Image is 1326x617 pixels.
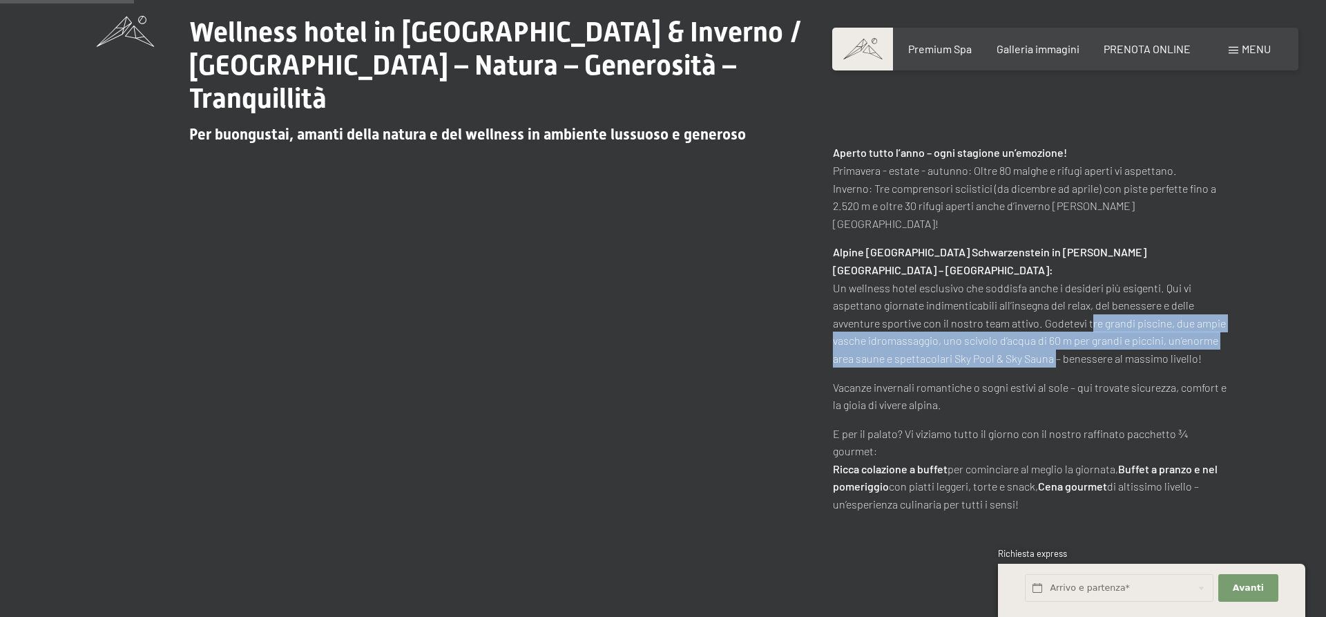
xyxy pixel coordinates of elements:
[1104,42,1191,55] a: PRENOTA ONLINE
[908,42,972,55] a: Premium Spa
[189,126,746,143] span: Per buongustai, amanti della natura e del wellness in ambiente lussuoso e generoso
[833,425,1229,513] p: E per il palato? Vi viziamo tutto il giorno con il nostro raffinato pacchetto ¾ gourmet: per comi...
[1233,582,1264,594] span: Avanti
[833,245,1146,276] strong: Alpine [GEOGRAPHIC_DATA] Schwarzenstein in [PERSON_NAME][GEOGRAPHIC_DATA] – [GEOGRAPHIC_DATA]:
[997,42,1079,55] a: Galleria immagini
[1218,574,1278,602] button: Avanti
[833,243,1229,367] p: Un wellness hotel esclusivo che soddisfa anche i desideri più esigenti. Qui vi aspettano giornate...
[1242,42,1271,55] span: Menu
[833,144,1229,232] p: Primavera - estate - autunno: Oltre 80 malghe e rifugi aperti vi aspettano. Inverno: Tre comprens...
[833,379,1229,414] p: Vacanze invernali romantiche o sogni estivi al sole – qui trovate sicurezza, comfort e la gioia d...
[833,462,948,475] strong: Ricca colazione a buffet
[998,548,1067,559] span: Richiesta express
[189,16,803,115] span: Wellness hotel in [GEOGRAPHIC_DATA] & Inverno / [GEOGRAPHIC_DATA] – Natura – Generosità – Tranqui...
[833,146,1067,159] strong: Aperto tutto l’anno – ogni stagione un’emozione!
[1038,480,1107,493] strong: Cena gourmet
